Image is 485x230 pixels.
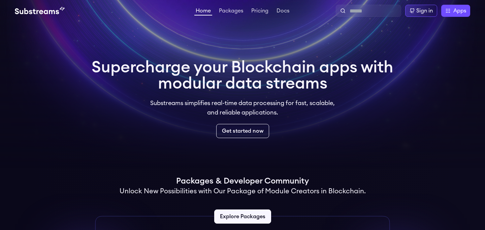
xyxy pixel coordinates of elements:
span: Apps [453,7,466,15]
h1: Packages & Developer Community [176,176,309,187]
a: Explore Packages [214,209,271,224]
img: Substream's logo [15,7,65,15]
p: Substreams simplifies real-time data processing for fast, scalable, and reliable applications. [145,98,339,117]
h1: Supercharge your Blockchain apps with modular data streams [92,59,393,92]
a: Get started now [216,124,269,138]
h2: Unlock New Possibilities with Our Package of Module Creators in Blockchain. [120,187,366,196]
a: Sign in [405,5,437,17]
a: Pricing [250,8,270,15]
div: Sign in [416,7,433,15]
a: Packages [218,8,245,15]
a: Home [194,8,212,15]
a: Docs [275,8,291,15]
